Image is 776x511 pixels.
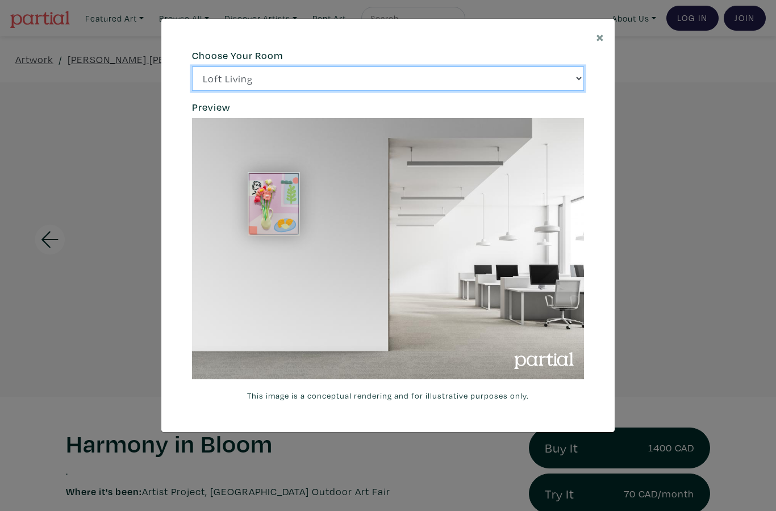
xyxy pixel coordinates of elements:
img: phpThumb.php [192,118,584,379]
h6: Preview [192,101,584,114]
small: This image is a conceptual rendering and for illustrative purposes only. [192,389,584,402]
button: Close [586,19,615,55]
h6: Choose Your Room [192,49,584,62]
span: × [596,27,604,47]
img: phpThumb.php [248,172,300,236]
